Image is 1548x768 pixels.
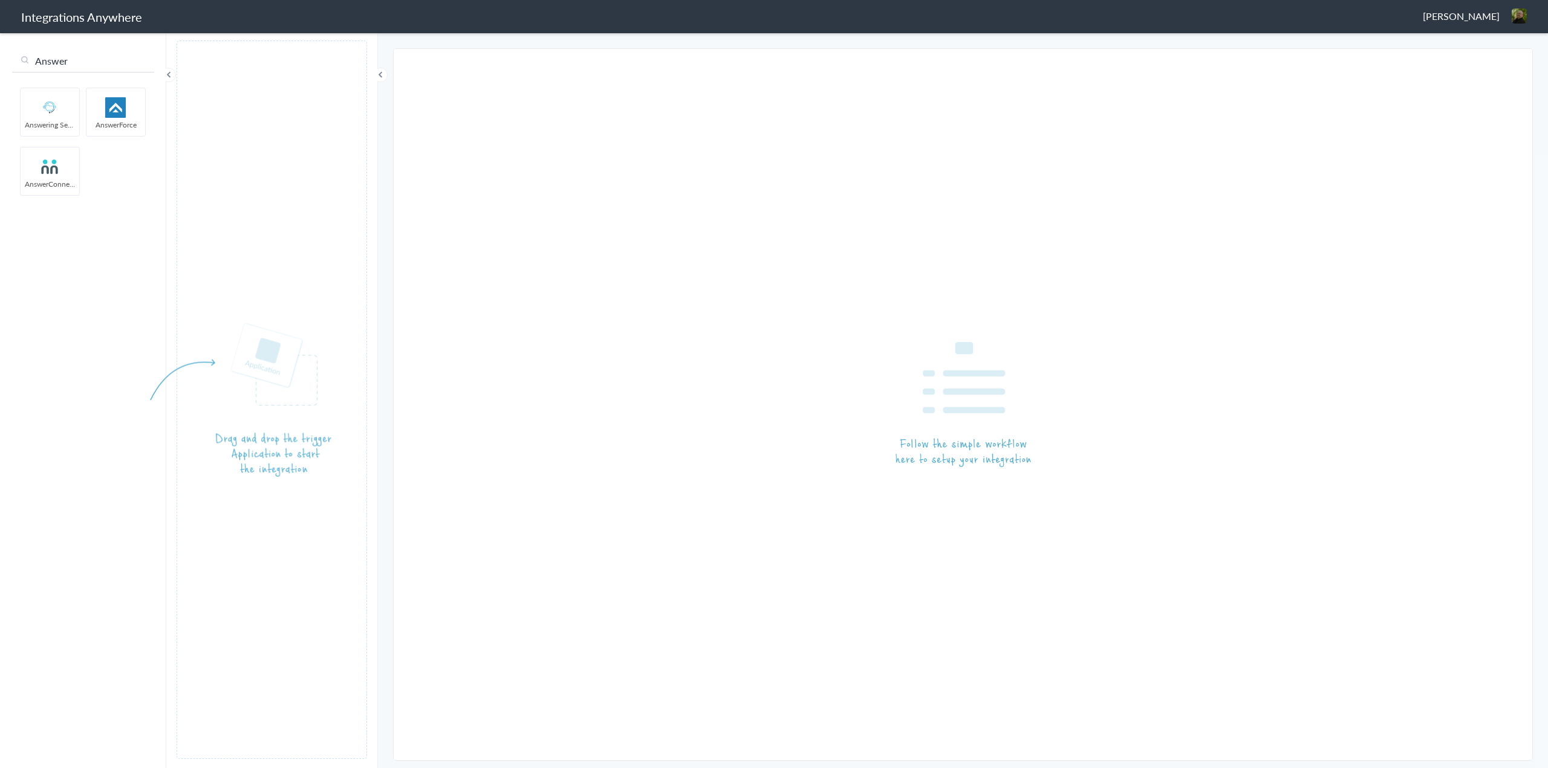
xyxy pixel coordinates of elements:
img: af-app-logo.svg [90,97,141,118]
img: Answering_service.png [24,97,76,118]
span: AnswerConnect [21,179,79,189]
img: instruction-workflow.png [896,342,1031,468]
img: instruction-trigger.png [150,323,331,477]
img: e342a663-7b1d-4387-b497-4ed88548d0b3.jpeg [1512,8,1527,24]
span: Answering Service [21,120,79,130]
img: answerconnect-logo.svg [24,157,76,177]
span: AnswerForce [86,120,145,130]
input: Search... [12,50,154,73]
h1: Integrations Anywhere [21,8,142,25]
span: [PERSON_NAME] [1423,9,1500,23]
